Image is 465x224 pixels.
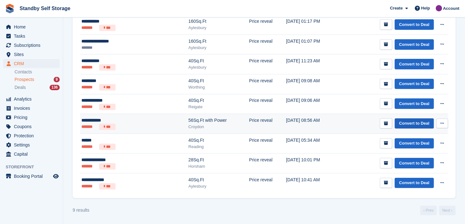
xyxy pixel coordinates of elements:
[439,206,456,215] a: Next
[188,64,249,71] div: Aylesbury
[395,158,434,168] a: Convert to Deal
[188,104,249,110] div: Reigate
[286,35,340,54] td: [DATE] 01:07 PM
[188,157,249,163] div: 28Sq.Ft
[188,84,249,90] div: Worthing
[249,15,286,35] td: Price reveal
[3,50,60,59] a: menu
[286,15,340,35] td: [DATE] 01:17 PM
[188,177,249,183] div: 40Sq.Ft
[73,207,89,214] div: 9 results
[188,58,249,64] div: 40Sq.Ft
[188,137,249,144] div: 40Sq.Ft
[249,35,286,54] td: Price reveal
[14,122,52,131] span: Coupons
[3,172,60,181] a: menu
[395,178,434,188] a: Convert to Deal
[50,85,60,90] div: 136
[188,78,249,84] div: 40Sq.Ft
[188,97,249,104] div: 40Sq.Ft
[286,134,340,153] td: [DATE] 05:34 AM
[3,113,60,122] a: menu
[3,22,60,31] a: menu
[395,39,434,50] a: Convert to Deal
[14,150,52,159] span: Capital
[395,79,434,89] a: Convert to Deal
[421,5,430,11] span: Help
[249,94,286,114] td: Price reveal
[286,94,340,114] td: [DATE] 09:06 AM
[3,95,60,103] a: menu
[3,104,60,113] a: menu
[14,59,52,68] span: CRM
[15,77,34,83] span: Prospects
[3,131,60,140] a: menu
[14,22,52,31] span: Home
[420,206,437,215] a: Previous
[419,206,457,215] nav: Page
[249,173,286,193] td: Price reveal
[14,140,52,149] span: Settings
[286,74,340,94] td: [DATE] 09:08 AM
[14,131,52,140] span: Protection
[188,183,249,190] div: Aylesbury
[14,172,52,181] span: Booking Portal
[395,19,434,30] a: Convert to Deal
[188,163,249,170] div: Horsham
[395,98,434,109] a: Convert to Deal
[249,134,286,153] td: Price reveal
[3,122,60,131] a: menu
[188,38,249,45] div: 160Sq.Ft
[286,153,340,173] td: [DATE] 10:01 PM
[249,54,286,74] td: Price reveal
[188,117,249,124] div: 56Sq.Ft with Power
[188,124,249,130] div: Croydon
[3,59,60,68] a: menu
[14,32,52,40] span: Tasks
[390,5,402,11] span: Create
[395,138,434,149] a: Convert to Deal
[188,45,249,51] div: Aylesbury
[15,84,26,90] span: Deals
[3,41,60,50] a: menu
[14,95,52,103] span: Analytics
[443,5,459,12] span: Account
[14,113,52,122] span: Pricing
[249,153,286,173] td: Price reveal
[249,114,286,134] td: Price reveal
[17,3,73,14] a: Standby Self Storage
[15,84,60,91] a: Deals 136
[286,114,340,134] td: [DATE] 08:56 AM
[395,118,434,129] a: Convert to Deal
[3,140,60,149] a: menu
[188,144,249,150] div: Reading
[3,32,60,40] a: menu
[286,173,340,193] td: [DATE] 10:41 AM
[14,41,52,50] span: Subscriptions
[52,172,60,180] a: Preview store
[436,5,442,11] img: Sue Ford
[188,18,249,25] div: 160Sq.Ft
[14,104,52,113] span: Invoices
[14,50,52,59] span: Sites
[395,59,434,69] a: Convert to Deal
[286,54,340,74] td: [DATE] 11:23 AM
[249,74,286,94] td: Price reveal
[5,4,15,13] img: stora-icon-8386f47178a22dfd0bd8f6a31ec36ba5ce8667c1dd55bd0f319d3a0aa187defe.svg
[188,25,249,31] div: Aylesbury
[15,69,60,75] a: Contacts
[54,77,60,82] div: 9
[6,164,63,170] span: Storefront
[15,76,60,83] a: Prospects 9
[3,150,60,159] a: menu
